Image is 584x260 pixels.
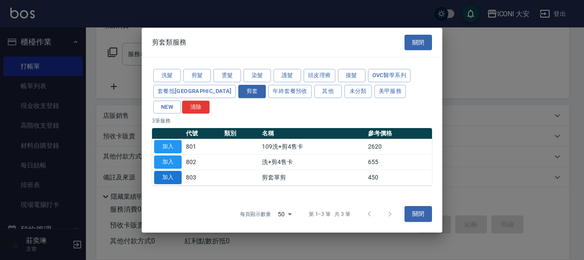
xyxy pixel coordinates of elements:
button: 關閉 [405,206,432,222]
td: 洗+剪4售卡 [260,154,366,170]
button: 護髮 [274,69,301,82]
button: 接髮 [338,69,365,82]
td: 109洗+剪4售卡 [260,139,366,155]
p: 3 筆服務 [152,117,432,125]
button: 清除 [182,100,210,114]
th: 類別 [222,128,260,139]
td: 803 [184,170,222,185]
button: 加入 [154,140,182,153]
td: 450 [366,170,432,185]
th: 名稱 [260,128,366,139]
div: 50 [274,202,295,225]
button: 加入 [154,171,182,184]
td: 655 [366,154,432,170]
button: 洗髮 [153,69,181,82]
span: 剪套類服務 [152,38,186,47]
button: 頭皮理療 [304,69,335,82]
button: 剪髮 [183,69,211,82]
button: 燙髮 [213,69,241,82]
button: 染髮 [243,69,271,82]
button: 年終套餐預收 [268,85,311,98]
button: 關閉 [405,34,432,50]
p: 每頁顯示數量 [240,210,271,218]
button: 未分類 [344,85,372,98]
td: 2620 [366,139,432,155]
td: 剪套單剪 [260,170,366,185]
p: 第 1–3 筆 共 3 筆 [309,210,350,218]
button: 美甲服務 [374,85,406,98]
th: 代號 [184,128,222,139]
button: 套餐抵[GEOGRAPHIC_DATA] [153,85,236,98]
button: NEW [153,100,181,114]
th: 參考價格 [366,128,432,139]
button: 加入 [154,155,182,169]
button: 剪套 [238,85,266,98]
button: ovc醫學系列 [368,69,411,82]
td: 802 [184,154,222,170]
td: 801 [184,139,222,155]
button: 其他 [314,85,342,98]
